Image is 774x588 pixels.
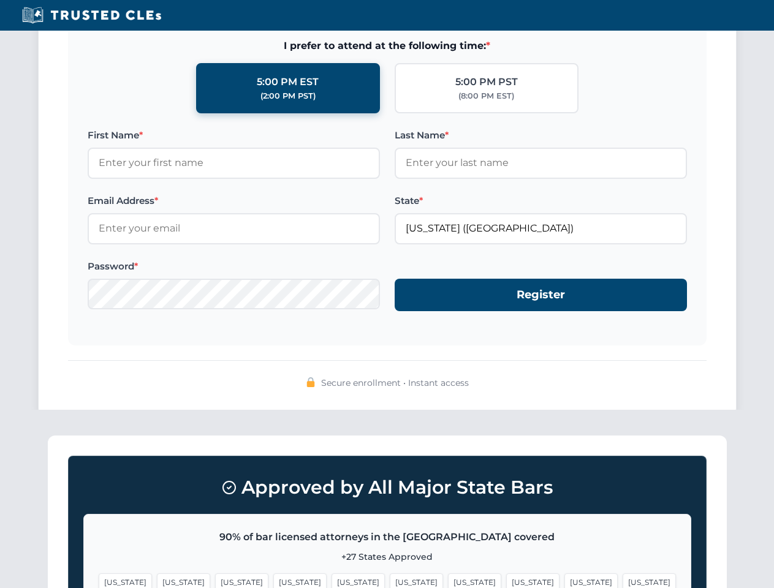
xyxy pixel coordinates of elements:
[395,148,687,178] input: Enter your last name
[395,213,687,244] input: Florida (FL)
[321,376,469,390] span: Secure enrollment • Instant access
[88,38,687,54] span: I prefer to attend at the following time:
[88,194,380,208] label: Email Address
[257,74,319,90] div: 5:00 PM EST
[395,279,687,311] button: Register
[395,194,687,208] label: State
[88,213,380,244] input: Enter your email
[88,128,380,143] label: First Name
[88,148,380,178] input: Enter your first name
[99,529,676,545] p: 90% of bar licensed attorneys in the [GEOGRAPHIC_DATA] covered
[306,377,316,387] img: 🔒
[83,471,691,504] h3: Approved by All Major State Bars
[455,74,518,90] div: 5:00 PM PST
[458,90,514,102] div: (8:00 PM EST)
[395,128,687,143] label: Last Name
[18,6,165,24] img: Trusted CLEs
[88,259,380,274] label: Password
[260,90,316,102] div: (2:00 PM PST)
[99,550,676,563] p: +27 States Approved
